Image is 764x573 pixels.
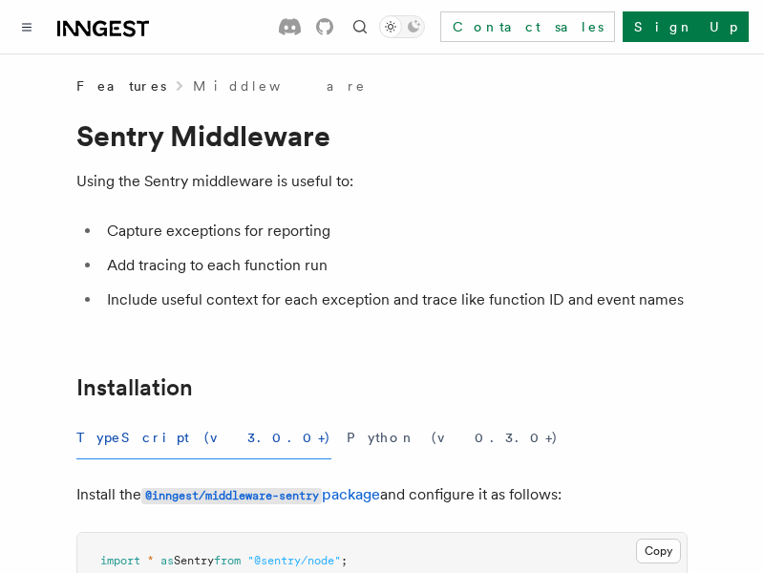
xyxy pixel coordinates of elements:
span: from [214,554,241,567]
span: "@sentry/node" [247,554,341,567]
span: ; [341,554,348,567]
button: TypeScript (v3.0.0+) [76,416,331,459]
code: @inngest/middleware-sentry [141,488,322,504]
button: Copy [636,539,681,563]
h1: Sentry Middleware [76,118,688,153]
a: @inngest/middleware-sentrypackage [141,485,380,503]
button: Python (v0.3.0+) [347,416,559,459]
p: Install the and configure it as follows: [76,481,688,509]
p: Using the Sentry middleware is useful to: [76,168,688,195]
li: Add tracing to each function run [101,252,688,279]
span: as [160,554,174,567]
button: Toggle navigation [15,15,38,38]
span: Features [76,76,166,95]
li: Include useful context for each exception and trace like function ID and event names [101,286,688,313]
span: Sentry [174,554,214,567]
a: Installation [76,374,193,401]
button: Find something... [349,15,371,38]
span: import [100,554,140,567]
a: Middleware [193,76,367,95]
li: Capture exceptions for reporting [101,218,688,244]
button: Toggle dark mode [379,15,425,38]
a: Sign Up [623,11,749,42]
a: Contact sales [440,11,615,42]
